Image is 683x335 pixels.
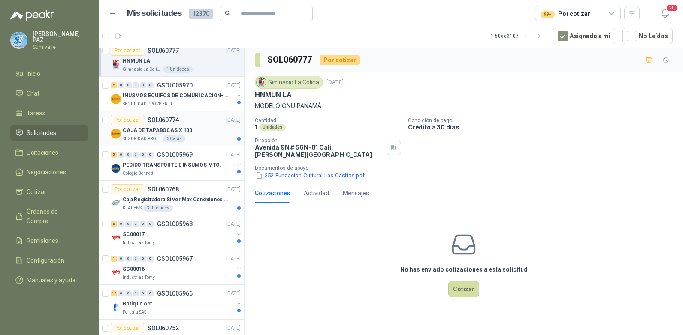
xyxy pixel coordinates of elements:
[226,324,241,332] p: [DATE]
[163,135,185,142] div: 6 Cajas
[27,108,45,118] span: Tareas
[255,165,680,171] p: Documentos de apoyo
[255,117,401,123] p: Cantidad
[27,148,58,157] span: Licitaciones
[320,55,360,65] div: Por cotizar
[99,42,244,77] a: Por cotizarSOL060777[DATE] Company LogoHNMUN LAGimnasio La Colina1 Unidades
[27,128,56,138] span: Solicitudes
[125,256,132,262] div: 0
[622,28,673,44] button: No Leídos
[189,9,213,19] span: 12370
[33,45,88,50] p: Sumivalle
[123,161,221,169] p: PEDIDO TRANSPORTE E INSUMOS MTO.
[226,220,241,228] p: [DATE]
[10,10,54,21] img: Logo peakr
[123,126,192,135] p: CAJA DE TAPABOCAS X 100
[111,302,121,312] img: Company Logo
[111,94,121,104] img: Company Logo
[27,256,64,265] span: Configuración
[157,221,193,227] p: GSOL005968
[408,117,680,123] p: Condición de pago
[147,82,154,88] div: 0
[133,256,139,262] div: 0
[147,256,154,262] div: 0
[10,184,88,200] a: Cotizar
[27,167,66,177] span: Negociaciones
[657,6,673,21] button: 20
[10,203,88,229] a: Órdenes de Compra
[148,48,179,54] p: SOL060777
[148,117,179,123] p: SOL060774
[123,135,161,142] p: SEGURIDAD PROVISER LTDA
[111,163,121,173] img: Company Logo
[111,219,242,246] a: 2 0 0 0 0 0 GSOL005968[DATE] Company LogoSC00017Industrias Tomy
[255,138,383,144] p: Dirección
[99,111,244,146] a: Por cotizarSOL060774[DATE] Company LogoCAJA DE TAPABOCAS X 100SEGURIDAD PROVISER LTDA6 Cajas
[226,81,241,90] p: [DATE]
[140,290,146,296] div: 0
[10,85,88,102] a: Chat
[255,188,290,198] div: Cotizaciones
[147,221,154,227] div: 0
[163,66,193,73] div: 1 Unidades
[10,105,88,121] a: Tareas
[148,186,179,192] p: SOL060768
[125,221,132,227] div: 0
[226,151,241,159] p: [DATE]
[118,221,124,227] div: 0
[111,290,117,296] div: 12
[123,300,152,308] p: Botiquin oct
[111,254,242,281] a: 1 0 0 0 0 0 GSOL005967[DATE] Company LogoSC00016Industrias Tomy
[10,144,88,161] a: Licitaciones
[123,309,146,316] p: Perugia SAS
[125,82,132,88] div: 0
[123,205,142,212] p: KLARENS
[111,256,117,262] div: 1
[255,76,323,89] div: Gimnasio La Colina
[123,230,145,239] p: SC00017
[226,47,241,55] p: [DATE]
[666,4,678,12] span: 20
[226,116,241,124] p: [DATE]
[140,256,146,262] div: 0
[111,267,121,278] img: Company Logo
[27,275,76,285] span: Manuales y ayuda
[118,82,124,88] div: 0
[33,31,88,43] p: [PERSON_NAME] PAZ
[111,150,242,177] a: 5 0 0 0 0 0 GSOL005969[DATE] Company LogoPEDIDO TRANSPORTE E INSUMOS MTO.Colegio Bennett
[27,236,58,245] span: Remisiones
[123,92,230,100] p: INUSMOS EQUIPOS DE COMUNICACION- DGP 8550
[10,164,88,180] a: Negociaciones
[255,144,383,158] p: Avenida 9N # 56N-81 Cali , [PERSON_NAME][GEOGRAPHIC_DATA]
[123,196,230,204] p: Caja Registradora Silver Max Conexiones Usb 10000 Plus Led
[111,233,121,243] img: Company Logo
[157,82,193,88] p: GSOL005970
[27,69,40,78] span: Inicio
[343,188,369,198] div: Mensajes
[147,290,154,296] div: 0
[157,290,193,296] p: GSOL005966
[27,207,80,226] span: Órdenes de Compra
[111,152,117,158] div: 5
[111,184,144,194] div: Por cotizar
[225,10,231,16] span: search
[118,290,124,296] div: 0
[255,101,673,111] p: MODELO ONU PANAMÁ
[123,274,155,281] p: Industrias Tomy
[27,187,46,197] span: Cotizar
[133,82,139,88] div: 0
[123,57,150,65] p: HNMUN LA
[226,185,241,194] p: [DATE]
[255,123,257,131] p: 1
[123,239,155,246] p: Industrias Tomy
[111,198,121,208] img: Company Logo
[10,66,88,82] a: Inicio
[123,170,153,177] p: Colegio Bennett
[10,252,88,269] a: Configuración
[133,290,139,296] div: 0
[257,78,266,87] img: Company Logo
[553,28,615,44] button: Asignado a mi
[226,290,241,298] p: [DATE]
[140,152,146,158] div: 0
[140,221,146,227] div: 0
